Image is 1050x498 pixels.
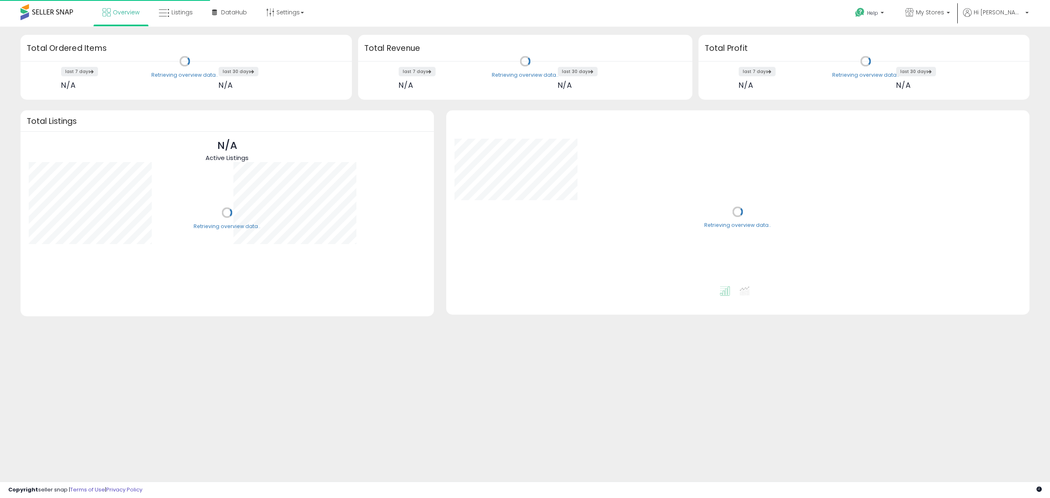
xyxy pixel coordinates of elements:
[221,8,247,16] span: DataHub
[855,7,865,18] i: Get Help
[151,71,218,79] div: Retrieving overview data..
[974,8,1023,16] span: Hi [PERSON_NAME]
[194,223,260,230] div: Retrieving overview data..
[832,71,899,79] div: Retrieving overview data..
[171,8,193,16] span: Listings
[867,9,878,16] span: Help
[963,8,1029,27] a: Hi [PERSON_NAME]
[113,8,139,16] span: Overview
[916,8,944,16] span: My Stores
[849,1,892,27] a: Help
[492,71,559,79] div: Retrieving overview data..
[704,222,771,229] div: Retrieving overview data..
